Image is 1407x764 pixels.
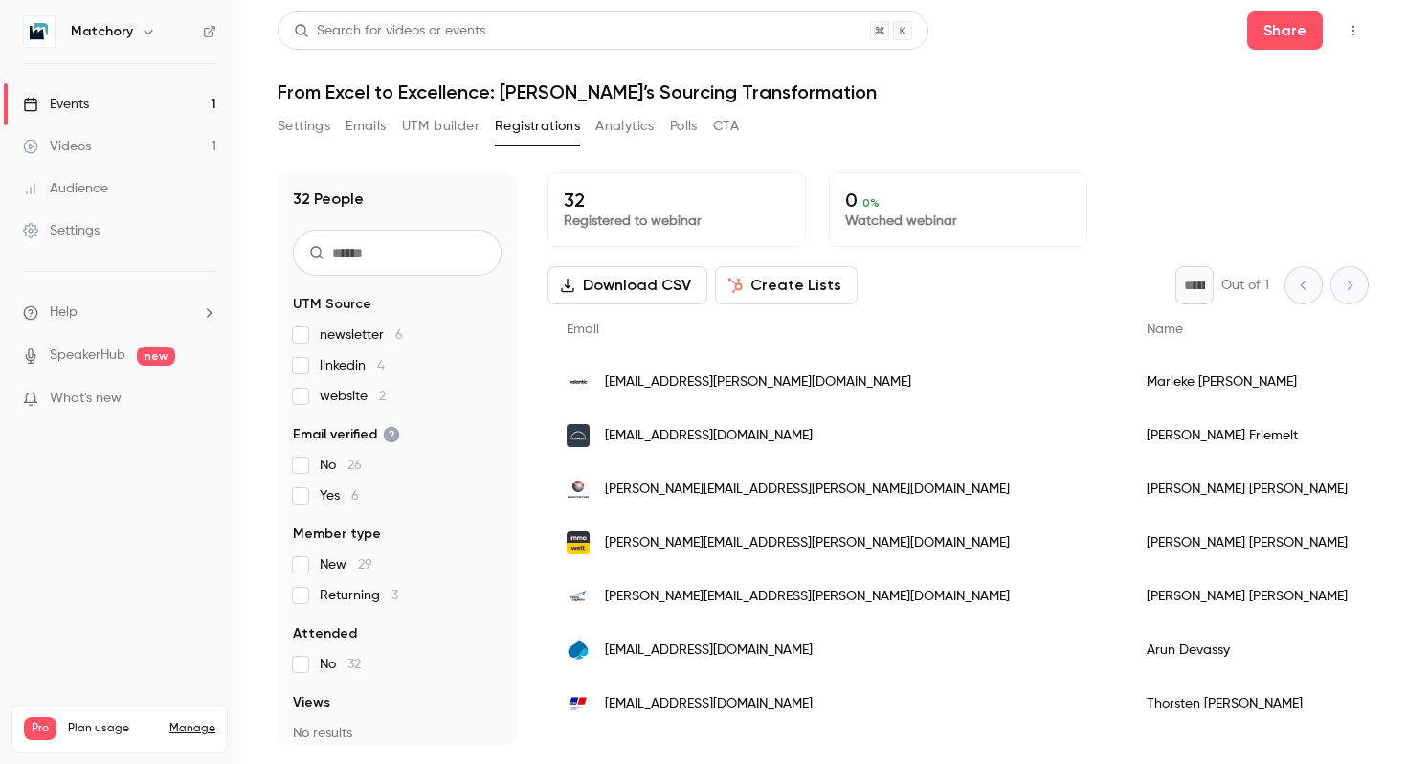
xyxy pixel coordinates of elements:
[293,425,400,444] span: Email verified
[278,80,1369,103] h1: From Excel to Excellence: [PERSON_NAME]’s Sourcing Transformation
[567,585,590,608] img: de.yusen-logistics.com
[320,655,361,674] span: No
[23,137,91,156] div: Videos
[347,658,361,671] span: 32
[713,111,739,142] button: CTA
[23,179,108,198] div: Audience
[567,692,590,715] img: mtu-solutions.com
[564,189,790,212] p: 32
[320,555,372,574] span: New
[71,22,133,41] h6: Matchory
[605,480,1010,500] span: [PERSON_NAME][EMAIL_ADDRESS][PERSON_NAME][DOMAIN_NAME]
[495,111,580,142] button: Registrations
[358,558,372,572] span: 29
[845,212,1071,231] p: Watched webinar
[1221,276,1269,295] p: Out of 1
[862,196,880,210] span: 0 %
[23,95,89,114] div: Events
[567,531,590,554] img: immowelt.de
[1128,623,1367,677] div: Arun Devassy
[1128,409,1367,462] div: [PERSON_NAME] Friemelt
[23,303,216,323] li: help-dropdown-opener
[595,111,655,142] button: Analytics
[1128,570,1367,623] div: [PERSON_NAME] [PERSON_NAME]
[605,533,1010,553] span: [PERSON_NAME][EMAIL_ADDRESS][PERSON_NAME][DOMAIN_NAME]
[564,212,790,231] p: Registered to webinar
[23,221,100,240] div: Settings
[845,189,1071,212] p: 0
[320,586,398,605] span: Returning
[68,721,158,736] span: Plan usage
[24,16,55,47] img: Matchory
[605,694,813,714] span: [EMAIL_ADDRESS][DOMAIN_NAME]
[294,21,485,41] div: Search for videos or events
[377,359,385,372] span: 4
[391,589,398,602] span: 3
[50,389,122,409] span: What's new
[278,111,330,142] button: Settings
[50,346,125,366] a: SpeakerHub
[715,266,858,304] button: Create Lists
[293,624,357,643] span: Attended
[605,587,1010,607] span: [PERSON_NAME][EMAIL_ADDRESS][PERSON_NAME][DOMAIN_NAME]
[1128,462,1367,516] div: [PERSON_NAME] [PERSON_NAME]
[347,459,362,472] span: 26
[567,323,599,336] span: Email
[169,721,215,736] a: Manage
[293,724,502,743] p: No results
[351,489,359,503] span: 6
[547,266,707,304] button: Download CSV
[24,717,56,740] span: Pro
[50,303,78,323] span: Help
[293,693,330,712] span: Views
[567,639,590,662] img: capgemini.com
[346,111,386,142] button: Emails
[379,390,386,403] span: 2
[137,347,175,366] span: new
[402,111,480,142] button: UTM builder
[1147,323,1183,336] span: Name
[320,456,362,475] span: No
[1247,11,1323,50] button: Share
[395,328,403,342] span: 6
[605,372,911,393] span: [EMAIL_ADDRESS][PERSON_NAME][DOMAIN_NAME]
[605,640,813,661] span: [EMAIL_ADDRESS][DOMAIN_NAME]
[293,188,364,211] h1: 32 People
[567,478,590,501] img: sourcingondemand.com
[567,371,590,393] img: spc.valantic.com
[1128,677,1367,730] div: Thorsten [PERSON_NAME]
[293,295,371,314] span: UTM Source
[293,525,381,544] span: Member type
[605,426,813,446] span: [EMAIL_ADDRESS][DOMAIN_NAME]
[1128,355,1367,409] div: Marieke [PERSON_NAME]
[670,111,698,142] button: Polls
[320,356,385,375] span: linkedin
[320,387,386,406] span: website
[1128,516,1367,570] div: [PERSON_NAME] [PERSON_NAME]
[567,424,590,447] img: man.eu
[320,486,359,506] span: Yes
[320,326,403,345] span: newsletter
